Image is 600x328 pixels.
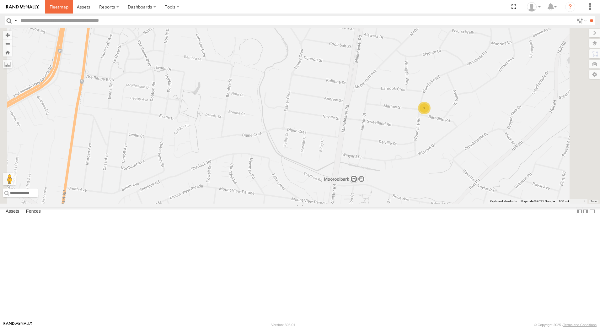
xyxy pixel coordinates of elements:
img: rand-logo.svg [6,5,39,9]
button: Drag Pegman onto the map to open Street View [3,173,16,185]
label: Fences [23,207,44,216]
div: Bruce Swift [525,2,543,12]
button: Zoom in [3,31,12,39]
i: ? [565,2,575,12]
a: Terms and Conditions [563,323,597,327]
span: 100 m [559,200,568,203]
button: Zoom Home [3,48,12,57]
div: © Copyright 2025 - [534,323,597,327]
button: Zoom out [3,39,12,48]
label: Assets [3,207,22,216]
label: Hide Summary Table [589,207,595,216]
label: Measure [3,60,12,68]
div: 2 [418,102,431,114]
label: Search Filter Options [574,16,588,25]
button: Keyboard shortcuts [490,199,517,204]
a: Terms (opens in new tab) [591,200,597,203]
span: Map data ©2025 Google [521,200,555,203]
label: Map Settings [589,70,600,79]
label: Dock Summary Table to the Left [576,207,582,216]
div: Version: 308.01 [271,323,295,327]
a: Visit our Website [3,322,32,328]
button: Map Scale: 100 m per 53 pixels [557,199,587,204]
label: Search Query [13,16,18,25]
label: Dock Summary Table to the Right [582,207,589,216]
